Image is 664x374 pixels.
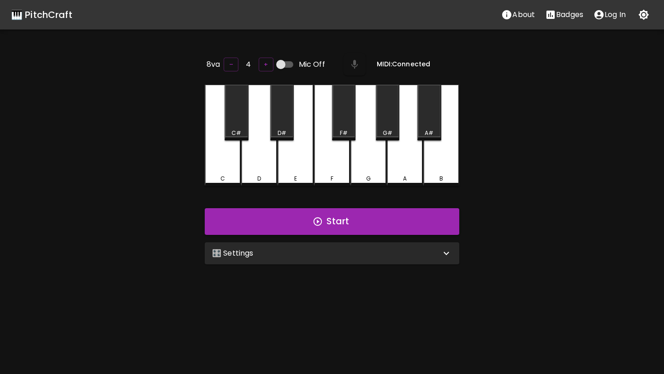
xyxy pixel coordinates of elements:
button: Start [205,208,459,235]
div: G [366,175,371,183]
p: Badges [556,9,583,20]
div: 🎛️ Settings [205,242,459,264]
div: A# [425,129,433,137]
div: D [257,175,261,183]
button: + [259,58,273,72]
div: D# [278,129,286,137]
div: C [220,175,225,183]
button: – [224,58,238,72]
button: account of current user [588,6,631,24]
h6: 8va [207,58,220,71]
button: Stats [540,6,588,24]
a: 🎹 PitchCraft [11,7,72,22]
p: 🎛️ Settings [212,248,254,259]
div: E [294,175,297,183]
p: About [512,9,535,20]
p: Log In [605,9,626,20]
div: B [439,175,443,183]
div: C# [231,129,241,137]
span: Mic Off [299,59,325,70]
div: A [403,175,407,183]
div: F# [340,129,348,137]
h6: 4 [246,58,251,71]
button: About [496,6,540,24]
div: G# [383,129,392,137]
h6: MIDI: Connected [377,59,430,70]
div: F [331,175,333,183]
